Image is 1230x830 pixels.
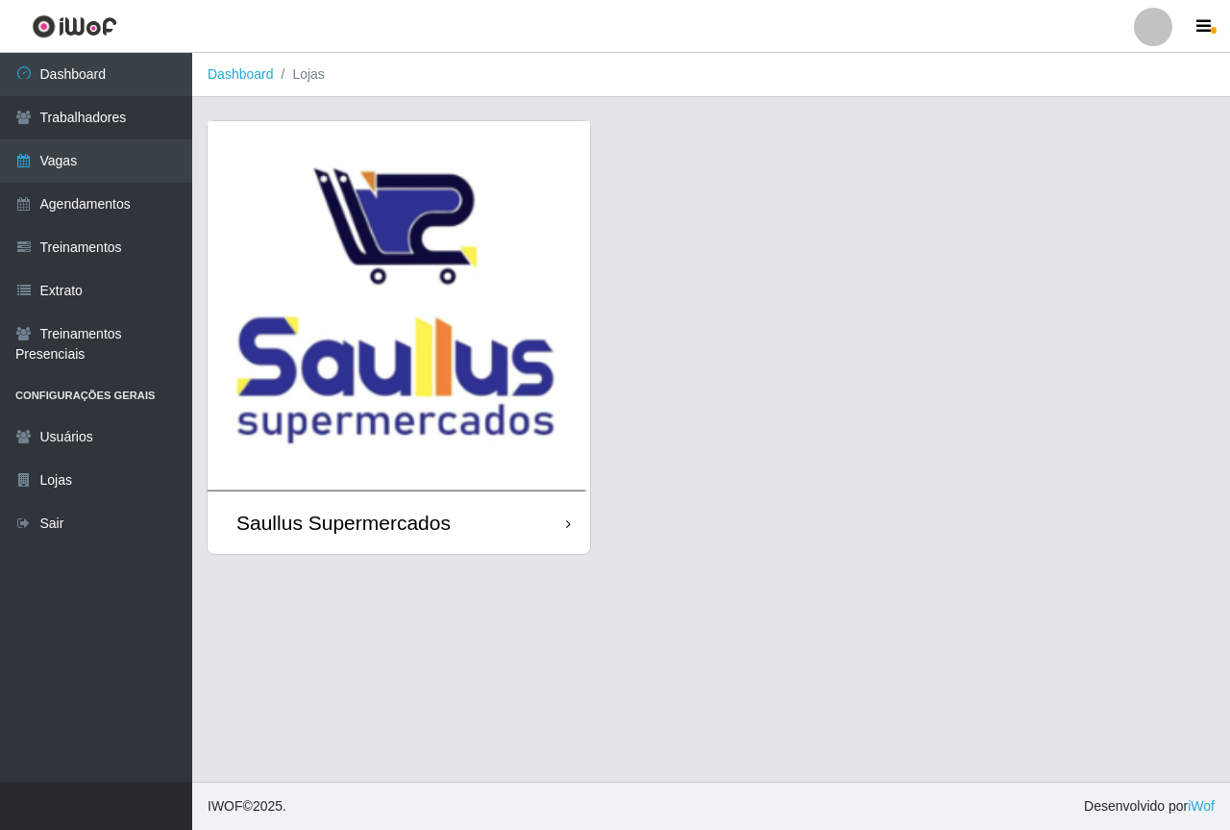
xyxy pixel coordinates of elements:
span: Desenvolvido por [1084,796,1215,817]
div: Saullus Supermercados [236,511,451,535]
span: © 2025 . [208,796,286,817]
a: iWof [1188,798,1215,814]
li: Lojas [274,64,325,85]
a: Saullus Supermercados [208,121,590,554]
img: cardImg [208,121,590,491]
span: IWOF [208,798,243,814]
nav: breadcrumb [192,53,1230,97]
img: CoreUI Logo [32,14,117,38]
a: Dashboard [208,66,274,82]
